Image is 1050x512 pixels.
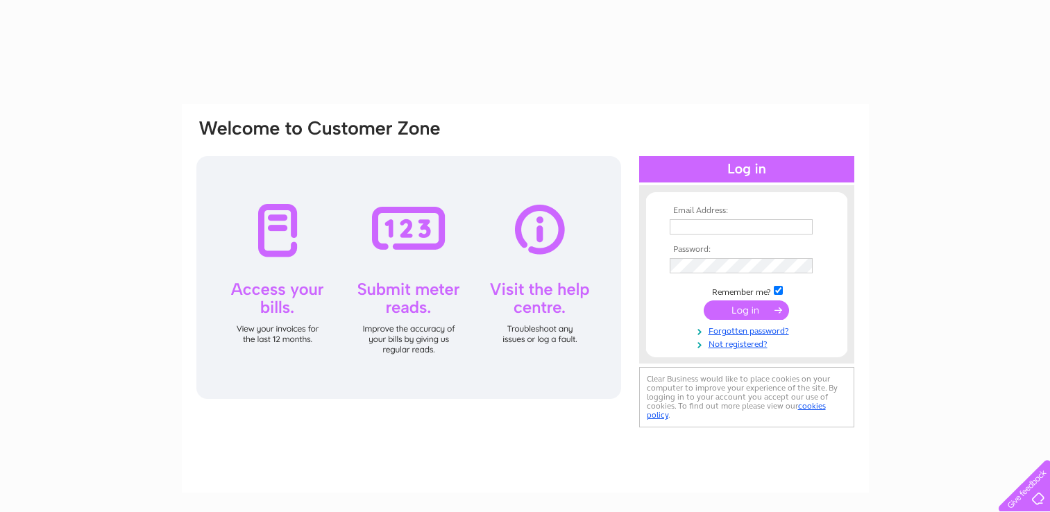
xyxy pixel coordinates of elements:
td: Remember me? [666,284,827,298]
input: Submit [704,300,789,320]
th: Password: [666,245,827,255]
a: Not registered? [670,336,827,350]
div: Clear Business would like to place cookies on your computer to improve your experience of the sit... [639,367,854,427]
th: Email Address: [666,206,827,216]
a: cookies policy [647,401,826,420]
a: Forgotten password? [670,323,827,336]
